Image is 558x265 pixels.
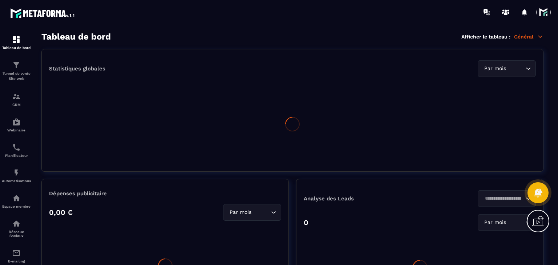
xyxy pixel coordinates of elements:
p: E-mailing [2,259,31,263]
p: Tunnel de vente Site web [2,71,31,81]
p: Statistiques globales [49,65,105,72]
div: Search for option [223,204,281,221]
img: formation [12,92,21,101]
img: automations [12,194,21,203]
img: formation [12,61,21,69]
p: Planificateur [2,154,31,158]
p: Afficher le tableau : [461,34,510,40]
img: logo [10,7,76,20]
p: Général [514,33,543,40]
a: formationformationTableau de bord [2,30,31,55]
a: automationsautomationsAutomatisations [2,163,31,188]
input: Search for option [482,195,524,203]
p: Réseaux Sociaux [2,230,31,238]
img: email [12,249,21,257]
input: Search for option [253,208,269,216]
img: scheduler [12,143,21,152]
img: formation [12,35,21,44]
span: Par mois [482,219,508,227]
a: automationsautomationsWebinaire [2,112,31,138]
img: automations [12,118,21,126]
p: Webinaire [2,128,31,132]
p: CRM [2,103,31,107]
p: Espace membre [2,204,31,208]
img: automations [12,168,21,177]
div: Search for option [478,190,536,207]
p: 0,00 € [49,208,73,217]
p: Tableau de bord [2,46,31,50]
h3: Tableau de bord [41,32,111,42]
a: formationformationTunnel de vente Site web [2,55,31,87]
div: Search for option [478,60,536,77]
a: formationformationCRM [2,87,31,112]
span: Par mois [228,208,253,216]
span: Par mois [482,65,508,73]
a: automationsautomationsEspace membre [2,188,31,214]
input: Search for option [508,219,524,227]
p: Dépenses publicitaire [49,190,281,197]
p: Automatisations [2,179,31,183]
a: social-networksocial-networkRéseaux Sociaux [2,214,31,243]
p: Analyse des Leads [304,195,420,202]
p: 0 [304,218,308,227]
input: Search for option [508,65,524,73]
div: Search for option [478,214,536,231]
img: social-network [12,219,21,228]
a: schedulerschedulerPlanificateur [2,138,31,163]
